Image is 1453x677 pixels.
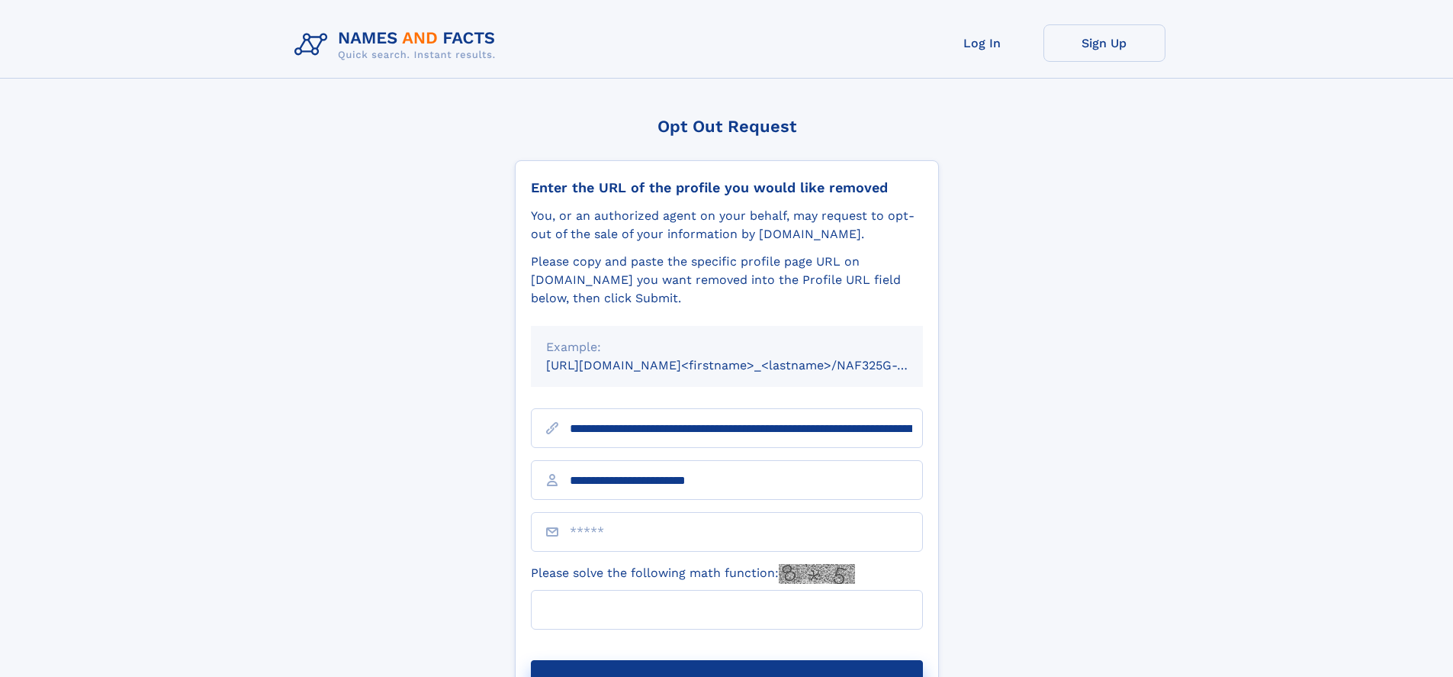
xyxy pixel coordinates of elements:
[546,358,952,372] small: [URL][DOMAIN_NAME]<firstname>_<lastname>/NAF325G-xxxxxxxx
[546,338,908,356] div: Example:
[288,24,508,66] img: Logo Names and Facts
[1043,24,1165,62] a: Sign Up
[921,24,1043,62] a: Log In
[531,564,855,584] label: Please solve the following math function:
[531,207,923,243] div: You, or an authorized agent on your behalf, may request to opt-out of the sale of your informatio...
[531,253,923,308] div: Please copy and paste the specific profile page URL on [DOMAIN_NAME] you want removed into the Pr...
[531,179,923,196] div: Enter the URL of the profile you would like removed
[515,117,939,136] div: Opt Out Request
